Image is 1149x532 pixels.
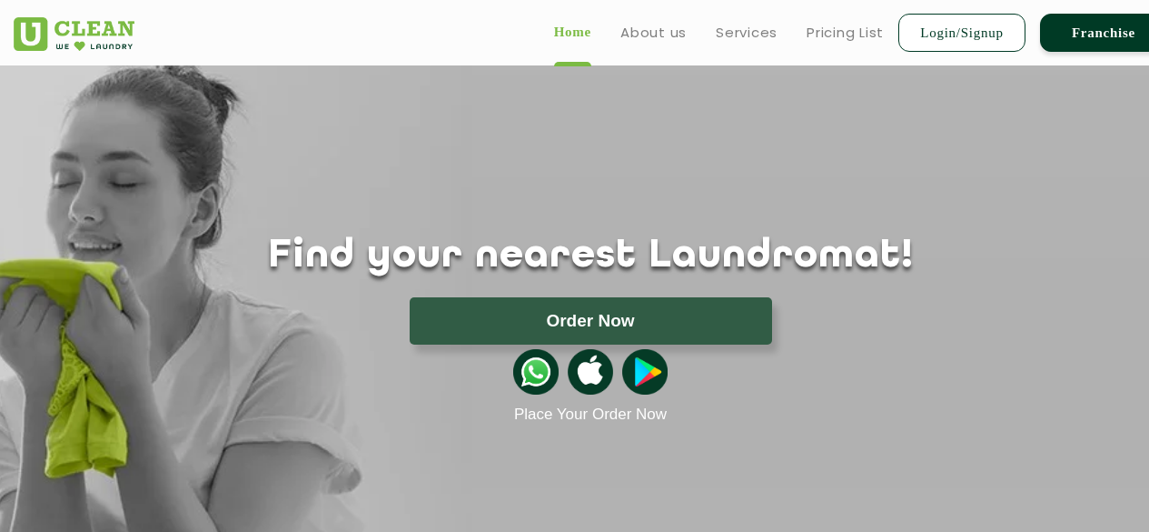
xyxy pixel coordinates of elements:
a: About us [620,22,687,44]
a: Services [716,22,778,44]
img: apple-icon.png [568,349,613,395]
img: whatsappicon.png [513,349,559,395]
button: Order Now [410,297,772,345]
img: playstoreicon.png [622,349,668,395]
a: Home [554,21,591,43]
a: Pricing List [807,22,884,44]
img: UClean Laundry and Dry Cleaning [14,17,134,51]
a: Place Your Order Now [514,406,667,424]
a: Login/Signup [898,14,1025,52]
